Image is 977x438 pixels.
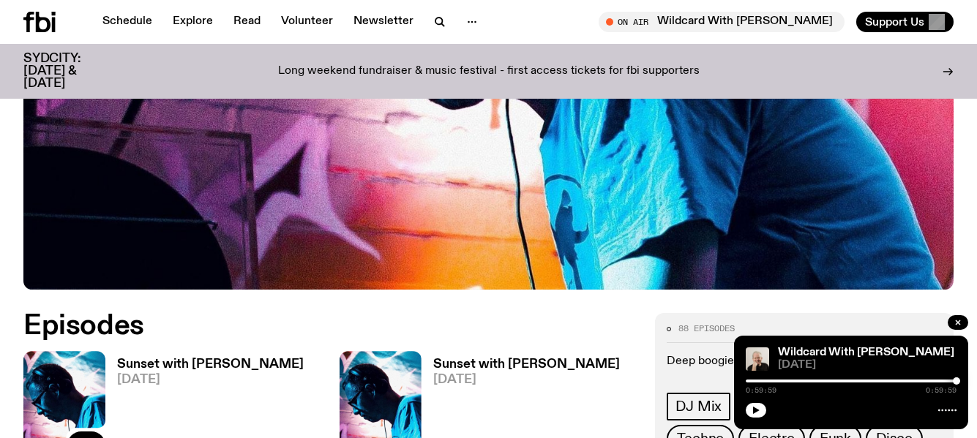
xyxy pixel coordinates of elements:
h3: Sunset with [PERSON_NAME] [433,358,620,371]
span: 0:59:59 [926,387,957,394]
span: [DATE] [117,374,304,386]
p: Deep boogie mechanics. [667,355,942,369]
p: Long weekend fundraiser & music festival - first access tickets for fbi supporters [278,65,700,78]
span: 0:59:59 [746,387,776,394]
span: DJ Mix [675,399,722,415]
button: Support Us [856,12,954,32]
a: Schedule [94,12,161,32]
a: DJ Mix [667,393,730,420]
span: [DATE] [433,374,620,386]
a: Explore [164,12,222,32]
a: Wildcard With [PERSON_NAME] [778,347,954,358]
span: Support Us [865,15,924,29]
img: Stuart is smiling charmingly, wearing a black t-shirt against a stark white background. [746,347,769,371]
a: Volunteer [272,12,342,32]
h2: Episodes [23,313,637,339]
a: Read [225,12,269,32]
span: [DATE] [778,360,957,371]
h3: Sunset with [PERSON_NAME] [117,358,304,371]
button: On AirWildcard With [PERSON_NAME] [599,12,845,32]
a: Newsletter [345,12,422,32]
span: 88 episodes [678,325,735,333]
h3: SYDCITY: [DATE] & [DATE] [23,53,117,90]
